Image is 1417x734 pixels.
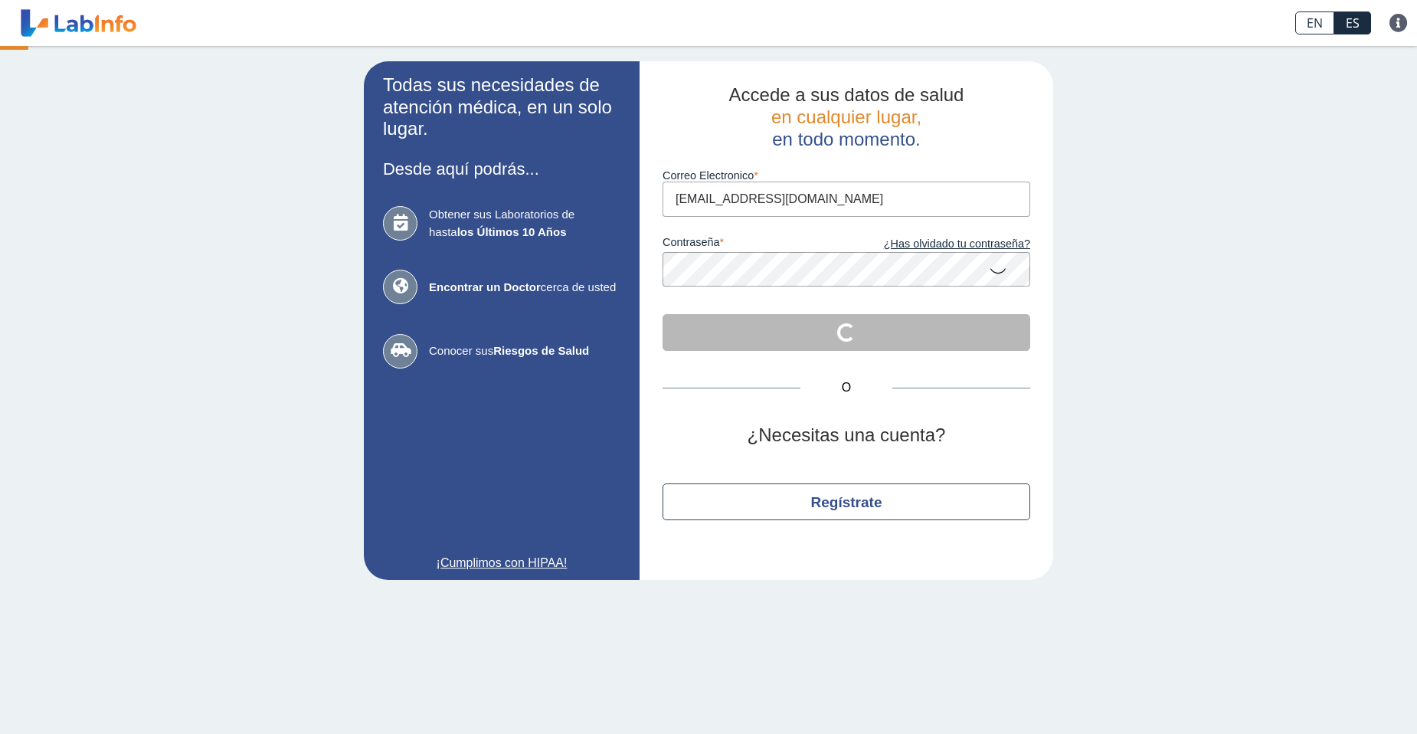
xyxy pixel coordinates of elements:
a: EN [1295,11,1334,34]
h3: Desde aquí podrás... [383,159,620,179]
label: Correo Electronico [663,169,1030,182]
a: ¡Cumplimos con HIPAA! [383,554,620,572]
b: los Últimos 10 Años [457,225,567,238]
span: en cualquier lugar, [771,106,921,127]
h2: ¿Necesitas una cuenta? [663,424,1030,447]
button: Regístrate [663,483,1030,520]
span: O [800,378,892,397]
b: Riesgos de Salud [493,344,589,357]
span: Accede a sus datos de salud [729,84,964,105]
span: en todo momento. [772,129,920,149]
span: Obtener sus Laboratorios de hasta [429,206,620,241]
label: contraseña [663,236,846,253]
b: Encontrar un Doctor [429,280,541,293]
a: ES [1334,11,1371,34]
span: Conocer sus [429,342,620,360]
span: cerca de usted [429,279,620,297]
h2: Todas sus necesidades de atención médica, en un solo lugar. [383,74,620,140]
a: ¿Has olvidado tu contraseña? [846,236,1030,253]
